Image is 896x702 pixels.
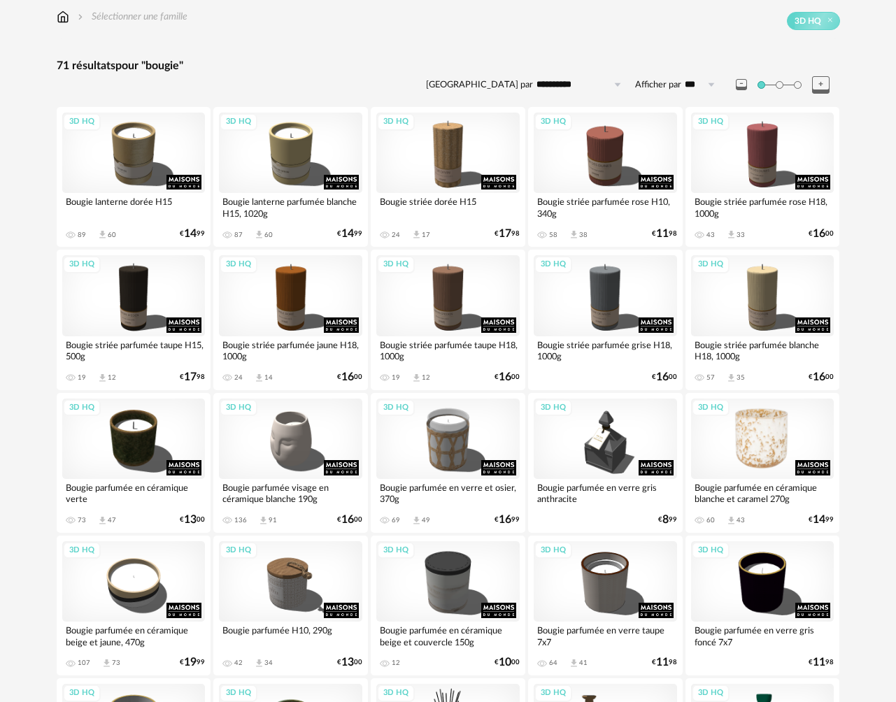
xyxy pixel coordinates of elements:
[63,542,101,559] div: 3D HQ
[213,107,368,247] a: 3D HQ Bougie lanterne parfumée blanche H15, 1020g 87 Download icon 60 €1499
[652,658,677,667] div: € 98
[62,479,206,507] div: Bougie parfumée en céramique verte
[809,515,834,524] div: € 99
[685,393,840,533] a: 3D HQ Bougie parfumée en céramique blanche et caramel 270g 60 Download icon 43 €1499
[392,659,400,667] div: 12
[692,256,730,273] div: 3D HQ
[737,373,745,382] div: 35
[534,113,572,131] div: 3D HQ
[495,373,520,382] div: € 00
[180,515,205,524] div: € 00
[258,515,269,526] span: Download icon
[63,256,101,273] div: 3D HQ
[813,373,825,382] span: 16
[57,59,840,73] div: 71 résultats
[662,515,669,524] span: 8
[635,79,681,91] label: Afficher par
[813,229,825,238] span: 16
[213,536,368,675] a: 3D HQ Bougie parfumée H10, 290g 42 Download icon 34 €1300
[219,336,362,364] div: Bougie striée parfumée jaune H18, 1000g
[57,10,69,24] img: svg+xml;base64,PHN2ZyB3aWR0aD0iMTYiIGhlaWdodD0iMTciIHZpZXdCb3g9IjAgMCAxNiAxNyIgZmlsbD0ibm9uZSIgeG...
[534,542,572,559] div: 3D HQ
[422,231,430,239] div: 17
[75,10,187,24] div: Sélectionner une famille
[499,658,511,667] span: 10
[411,515,422,526] span: Download icon
[57,250,211,389] a: 3D HQ Bougie striée parfumée taupe H15, 500g 19 Download icon 12 €1798
[108,231,116,239] div: 60
[809,229,834,238] div: € 00
[499,515,511,524] span: 16
[692,399,730,417] div: 3D HQ
[101,658,112,668] span: Download icon
[499,373,511,382] span: 16
[180,658,205,667] div: € 99
[652,373,677,382] div: € 00
[692,685,730,702] div: 3D HQ
[579,659,588,667] div: 41
[658,515,677,524] div: € 99
[184,229,197,238] span: 14
[254,229,264,240] span: Download icon
[422,516,430,524] div: 49
[656,658,669,667] span: 11
[528,393,683,533] a: 3D HQ Bougie parfumée en verre gris anthracite €899
[377,256,415,273] div: 3D HQ
[376,622,520,650] div: Bougie parfumée en céramique beige et couvercle 150g
[534,399,572,417] div: 3D HQ
[341,658,354,667] span: 13
[392,373,400,382] div: 19
[337,658,362,667] div: € 00
[234,659,243,667] div: 42
[652,229,677,238] div: € 98
[495,229,520,238] div: € 98
[108,516,116,524] div: 47
[795,15,821,27] span: 3D HQ
[691,479,834,507] div: Bougie parfumée en céramique blanche et caramel 270g
[685,107,840,247] a: 3D HQ Bougie striée parfumée rose H18, 1000g 43 Download icon 33 €1600
[809,658,834,667] div: € 98
[220,542,257,559] div: 3D HQ
[376,336,520,364] div: Bougie striée parfumée taupe H18, 1000g
[254,373,264,383] span: Download icon
[220,685,257,702] div: 3D HQ
[78,231,86,239] div: 89
[569,658,579,668] span: Download icon
[108,373,116,382] div: 12
[371,107,525,247] a: 3D HQ Bougie striée dorée H15 24 Download icon 17 €1798
[184,658,197,667] span: 19
[97,373,108,383] span: Download icon
[685,250,840,389] a: 3D HQ Bougie striée parfumée blanche H18, 1000g 57 Download icon 35 €1600
[569,229,579,240] span: Download icon
[63,113,101,131] div: 3D HQ
[656,229,669,238] span: 11
[534,479,677,507] div: Bougie parfumée en verre gris anthracite
[411,373,422,383] span: Download icon
[392,231,400,239] div: 24
[691,622,834,650] div: Bougie parfumée en verre gris foncé 7x7
[685,536,840,675] a: 3D HQ Bougie parfumée en verre gris foncé 7x7 €1198
[692,113,730,131] div: 3D HQ
[534,336,677,364] div: Bougie striée parfumée grise H18, 1000g
[706,231,715,239] div: 43
[219,193,362,221] div: Bougie lanterne parfumée blanche H15, 1020g
[691,193,834,221] div: Bougie striée parfumée rose H18, 1000g
[337,515,362,524] div: € 00
[180,229,205,238] div: € 99
[97,229,108,240] span: Download icon
[341,515,354,524] span: 16
[528,536,683,675] a: 3D HQ Bougie parfumée en verre taupe 7x7 64 Download icon 41 €1198
[337,229,362,238] div: € 99
[184,373,197,382] span: 17
[726,373,737,383] span: Download icon
[726,515,737,526] span: Download icon
[57,107,211,247] a: 3D HQ Bougie lanterne dorée H15 89 Download icon 60 €1499
[376,193,520,221] div: Bougie striée dorée H15
[264,373,273,382] div: 14
[534,193,677,221] div: Bougie striée parfumée rose H10, 340g
[692,542,730,559] div: 3D HQ
[75,10,86,24] img: svg+xml;base64,PHN2ZyB3aWR0aD0iMTYiIGhlaWdodD0iMTYiIHZpZXdCb3g9IjAgMCAxNiAxNiIgZmlsbD0ibm9uZSIgeG...
[341,229,354,238] span: 14
[549,659,557,667] div: 64
[234,231,243,239] div: 87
